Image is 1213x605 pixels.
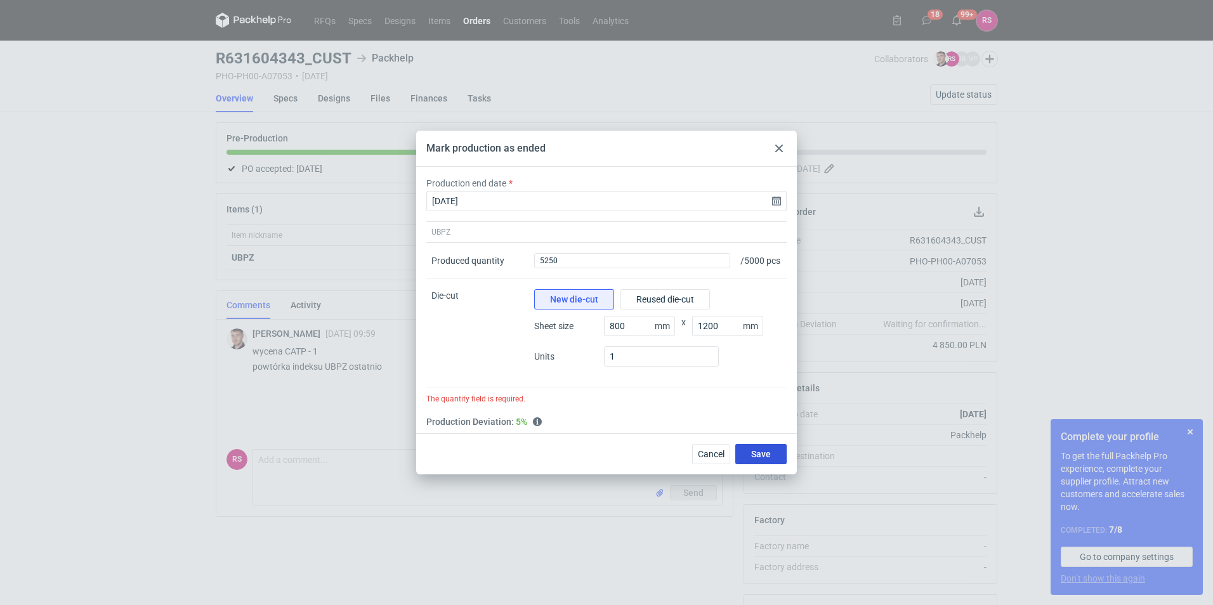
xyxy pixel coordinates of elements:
label: Production end date [426,177,506,190]
span: Reused die-cut [636,295,694,304]
input: Type here... [604,316,675,336]
button: Reused die-cut [620,289,710,309]
button: New die-cut [534,289,614,309]
span: Sheet size [534,320,598,332]
div: Die-cut [426,279,529,387]
span: Save [751,450,771,459]
span: New die-cut [550,295,598,304]
button: Cancel [692,444,730,464]
div: Production Deviation: [426,415,787,428]
span: Units [534,350,598,363]
div: Produced quantity [431,254,504,267]
button: Save [735,444,787,464]
span: x [681,316,686,346]
p: The quantity field is required. [426,393,787,405]
div: Mark production as ended [426,141,546,155]
input: Type here... [604,346,719,367]
input: Type here... [692,316,763,336]
span: Good [516,415,527,428]
p: mm [655,321,675,331]
div: / 5000 pcs [735,243,787,279]
span: UBPZ [431,227,450,237]
span: Cancel [698,450,725,459]
p: mm [743,321,763,331]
